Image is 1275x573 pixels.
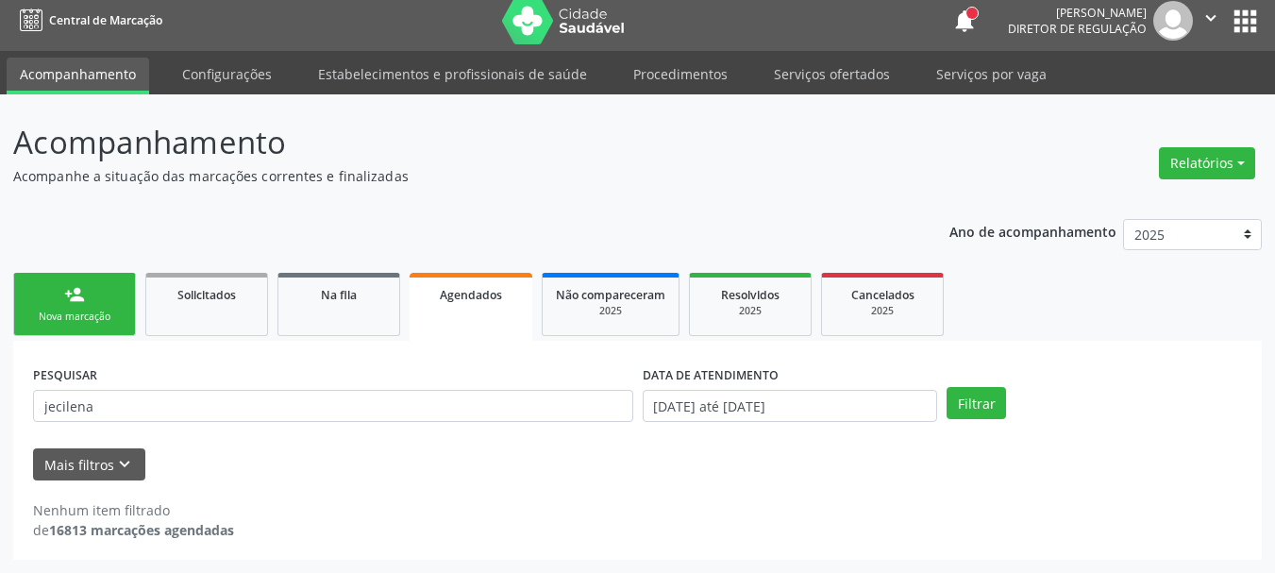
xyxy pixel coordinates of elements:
[49,12,162,28] span: Central de Marcação
[1229,5,1262,38] button: apps
[305,58,600,91] a: Estabelecimentos e profissionais de saúde
[947,387,1006,419] button: Filtrar
[643,390,938,422] input: Selecione um intervalo
[1193,1,1229,41] button: 
[114,454,135,475] i: keyboard_arrow_down
[1153,1,1193,41] img: img
[556,304,665,318] div: 2025
[33,520,234,540] div: de
[33,500,234,520] div: Nenhum item filtrado
[620,58,741,91] a: Procedimentos
[1200,8,1221,28] i: 
[835,304,930,318] div: 2025
[951,8,978,34] button: notifications
[703,304,797,318] div: 2025
[721,287,780,303] span: Resolvidos
[851,287,914,303] span: Cancelados
[1159,147,1255,179] button: Relatórios
[13,5,162,36] a: Central de Marcação
[64,284,85,305] div: person_add
[13,119,887,166] p: Acompanhamento
[949,219,1116,243] p: Ano de acompanhamento
[643,361,779,390] label: DATA DE ATENDIMENTO
[177,287,236,303] span: Solicitados
[169,58,285,91] a: Configurações
[761,58,903,91] a: Serviços ofertados
[13,166,887,186] p: Acompanhe a situação das marcações correntes e finalizadas
[1008,5,1147,21] div: [PERSON_NAME]
[7,58,149,94] a: Acompanhamento
[33,390,633,422] input: Nome, CNS
[923,58,1060,91] a: Serviços por vaga
[321,287,357,303] span: Na fila
[33,448,145,481] button: Mais filtroskeyboard_arrow_down
[27,310,122,324] div: Nova marcação
[556,287,665,303] span: Não compareceram
[49,521,234,539] strong: 16813 marcações agendadas
[1008,21,1147,37] span: Diretor de regulação
[33,361,97,390] label: PESQUISAR
[440,287,502,303] span: Agendados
